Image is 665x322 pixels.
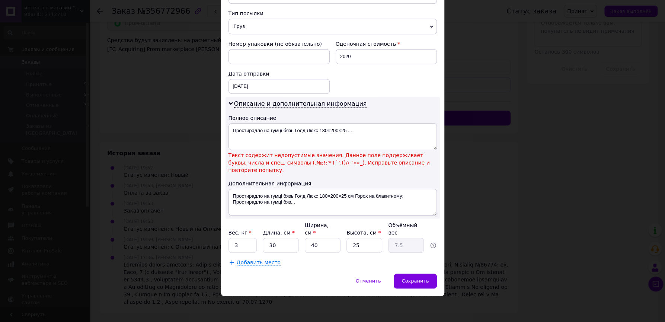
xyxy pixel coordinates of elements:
[237,259,281,266] span: Добавить место
[228,10,263,16] span: Тип посылки
[234,100,367,108] span: Описание и дополнительная информация
[228,123,437,150] textarea: Простирадло на гумці бязь Голд Люкс 180×200×25 ...
[228,180,437,187] div: Дополнительная информация
[402,278,429,284] span: Сохранить
[336,40,437,48] div: Оценочная стоимость
[228,114,437,122] div: Полное описание
[263,230,294,236] label: Длина, см
[356,278,381,284] span: Отменить
[228,70,330,77] div: Дата отправки
[228,189,437,216] textarea: Простирадло на гумці бязь Голд Люкс 180×200×25 см Горох на блакитному; Простирадло на гумці бяз...
[388,221,424,236] div: Объёмный вес
[228,230,252,236] label: Вес, кг
[228,40,330,48] div: Номер упаковки (не обязательно)
[305,222,329,236] label: Ширина, см
[228,152,437,174] span: Текст содержит недопустимые значения. Данное поле поддерживает буквы, числа и спец. символы (.№;!...
[228,19,437,34] span: Груз
[346,230,381,236] label: Высота, см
